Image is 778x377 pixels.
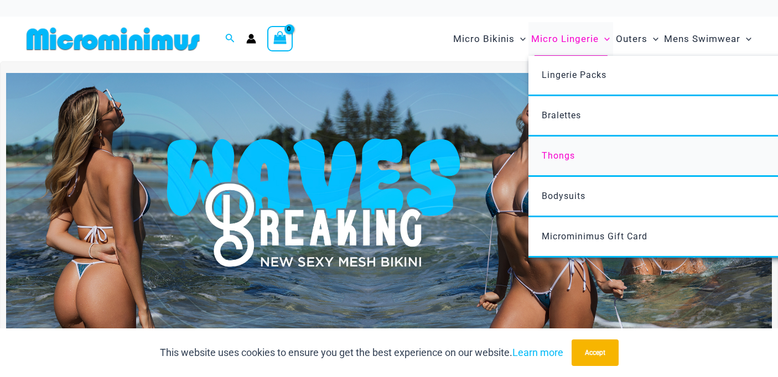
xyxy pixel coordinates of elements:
[542,70,606,80] span: Lingerie Packs
[449,20,756,57] nav: Site Navigation
[22,27,204,51] img: MM SHOP LOGO FLAT
[647,25,658,53] span: Menu Toggle
[542,150,575,161] span: Thongs
[450,22,528,56] a: Micro BikinisMenu ToggleMenu Toggle
[616,25,647,53] span: Outers
[664,25,740,53] span: Mens Swimwear
[225,32,235,46] a: Search icon link
[515,25,526,53] span: Menu Toggle
[453,25,515,53] span: Micro Bikinis
[740,25,751,53] span: Menu Toggle
[512,347,563,358] a: Learn more
[542,231,647,242] span: Microminimus Gift Card
[160,344,563,361] p: This website uses cookies to ensure you get the best experience on our website.
[572,339,619,366] button: Accept
[246,34,256,44] a: Account icon link
[542,191,585,201] span: Bodysuits
[542,110,581,121] span: Bralettes
[528,22,613,56] a: Micro LingerieMenu ToggleMenu Toggle
[613,22,661,56] a: OutersMenu ToggleMenu Toggle
[531,25,599,53] span: Micro Lingerie
[6,73,772,333] img: Waves Breaking Ocean Bikini Pack
[267,26,293,51] a: View Shopping Cart, empty
[599,25,610,53] span: Menu Toggle
[661,22,754,56] a: Mens SwimwearMenu ToggleMenu Toggle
